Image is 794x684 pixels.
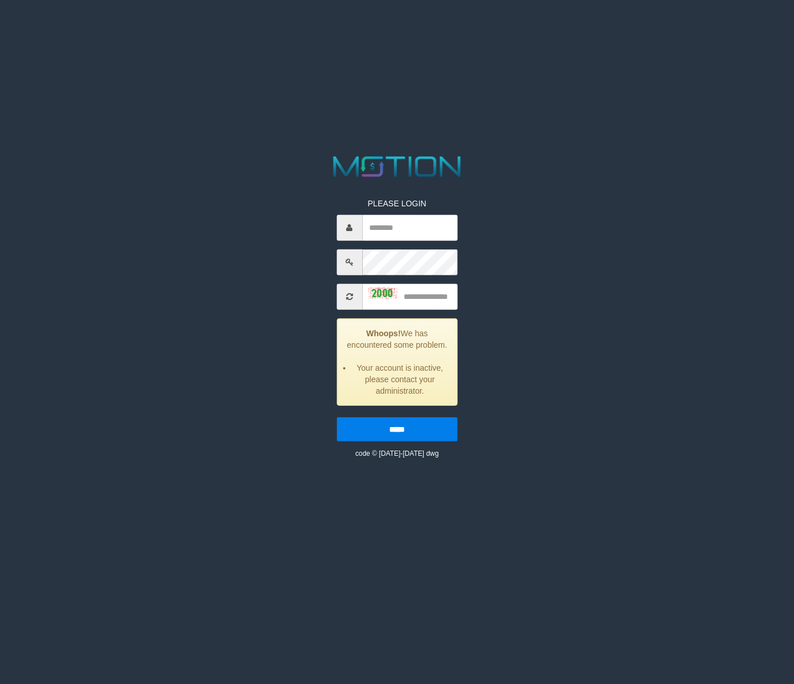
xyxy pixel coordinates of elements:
[336,197,457,209] p: PLEASE LOGIN
[328,153,467,180] img: MOTION_logo.png
[355,449,439,457] small: code © [DATE]-[DATE] dwg
[336,318,457,405] div: We has encountered some problem.
[366,328,401,337] strong: Whoops!
[351,362,448,396] li: Your account is inactive, please contact your administrator.
[368,287,397,299] img: captcha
